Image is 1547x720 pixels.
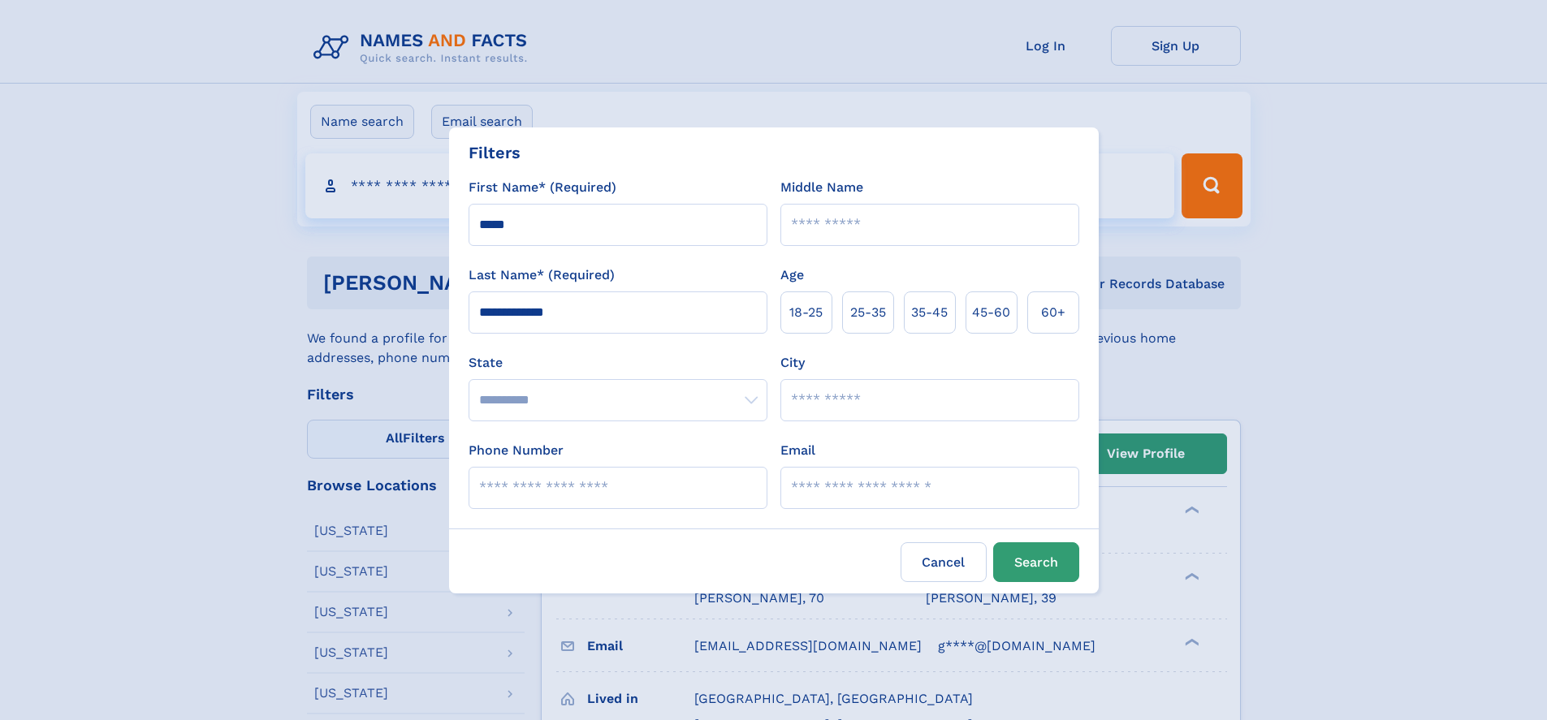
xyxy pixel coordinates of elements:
label: City [780,353,805,373]
span: 60+ [1041,303,1065,322]
span: 25‑35 [850,303,886,322]
span: 45‑60 [972,303,1010,322]
label: First Name* (Required) [469,178,616,197]
span: 35‑45 [911,303,948,322]
label: Email [780,441,815,460]
label: Phone Number [469,441,564,460]
label: Middle Name [780,178,863,197]
label: Last Name* (Required) [469,265,615,285]
label: Age [780,265,804,285]
label: Cancel [901,542,987,582]
div: Filters [469,140,521,165]
button: Search [993,542,1079,582]
label: State [469,353,767,373]
span: 18‑25 [789,303,823,322]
